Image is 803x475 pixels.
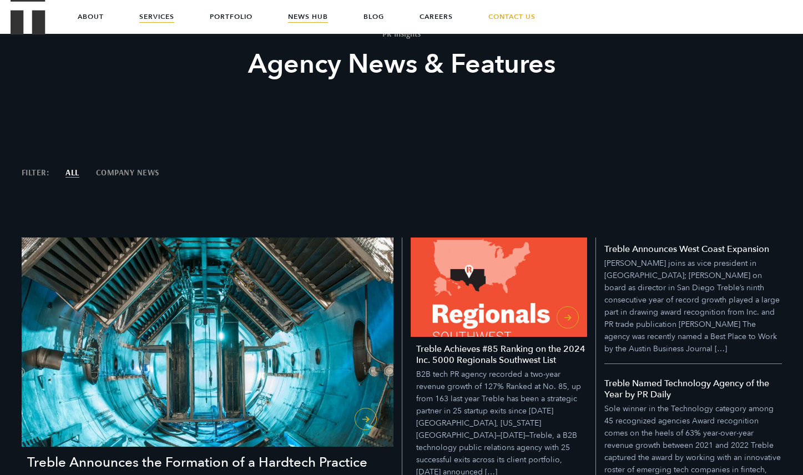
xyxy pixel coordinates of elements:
[65,168,79,176] a: Show All
[604,243,782,364] a: Treble Announces West Coast Expansion
[604,244,769,255] h5: Treble Announces West Coast Expansion
[22,168,49,176] li: Filter:
[411,238,587,337] img: Treble Achieves #85 Ranking on the 2024 Inc. 5000 Regionals Southwest List
[604,378,782,400] h5: Treble Named Technology Agency of the Year by PR Daily
[416,343,587,366] h4: Treble Achieves #85 Ranking on the 2024 Inc. 5000 Regionals Southwest List
[197,29,607,38] h1: PR Insights
[96,168,159,176] a: Filter by Company News
[22,238,393,447] img: Treble Announces the Formation of a Hardtech Practice Group
[197,47,607,82] h2: Agency News & Features
[604,257,782,355] p: [PERSON_NAME] joins as vice president in [GEOGRAPHIC_DATA]; [PERSON_NAME] on board as director in...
